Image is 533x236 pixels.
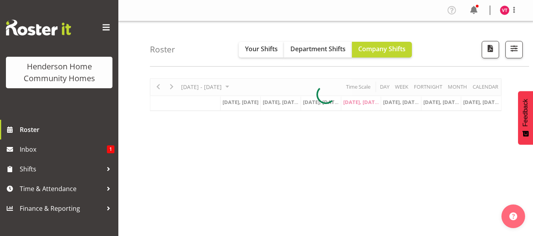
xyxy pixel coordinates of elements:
img: help-xxl-2.png [509,212,517,220]
span: Your Shifts [245,45,278,53]
button: Filter Shifts [505,41,523,58]
button: Company Shifts [352,42,412,58]
span: Shifts [20,163,103,175]
span: Feedback [522,99,529,126]
span: Company Shifts [358,45,406,53]
img: Rosterit website logo [6,20,71,35]
span: Finance & Reporting [20,203,103,214]
span: Department Shifts [290,45,346,53]
span: Inbox [20,143,107,155]
span: Roster [20,124,114,136]
button: Download a PDF of the roster according to the set date range. [482,41,499,58]
span: Time & Attendance [20,183,103,195]
h4: Roster [150,45,175,54]
span: 1 [107,145,114,153]
div: Henderson Home Community Homes [14,61,105,84]
button: Department Shifts [284,42,352,58]
button: Feedback - Show survey [518,91,533,145]
button: Your Shifts [239,42,284,58]
img: vanessa-thornley8527.jpg [500,6,509,15]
